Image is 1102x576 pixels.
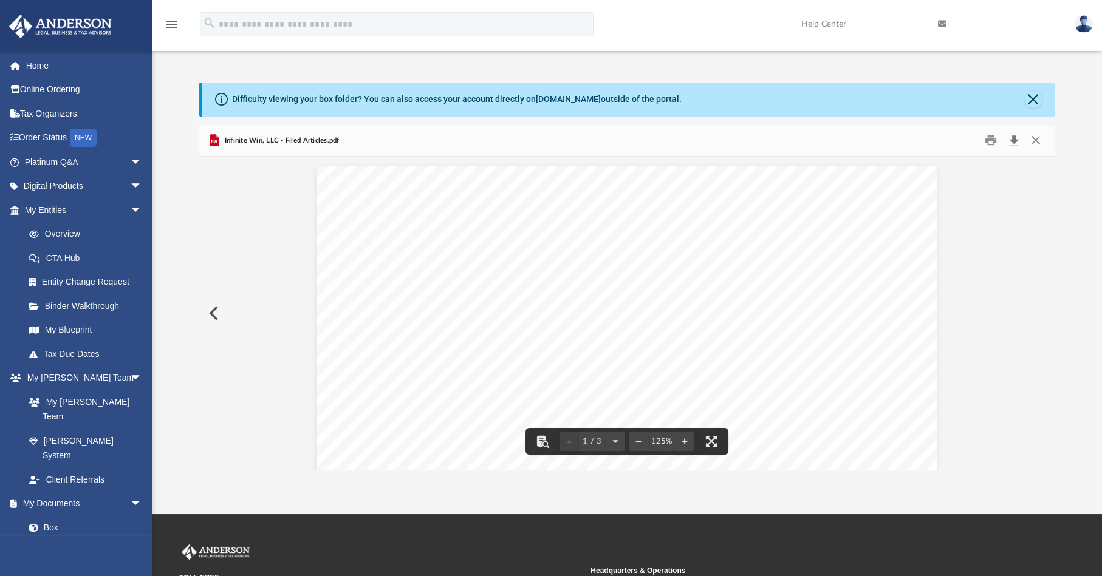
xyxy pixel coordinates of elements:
button: Enter fullscreen [698,428,725,455]
button: Close [1024,131,1046,150]
div: NEW [70,129,97,147]
a: CTA Hub [17,246,160,270]
div: Current zoom level [648,438,675,446]
img: User Pic [1075,15,1093,33]
div: File preview [199,157,1055,470]
div: Preview [199,125,1055,470]
a: Entity Change Request [17,270,160,294]
a: My Documentsarrow_drop_down [9,492,154,516]
span: arrow_drop_down [130,150,154,175]
span: arrow_drop_down [130,492,154,517]
a: My Entitiesarrow_drop_down [9,198,160,222]
button: Download [1003,131,1025,150]
button: Close [1025,91,1042,108]
span: Infinite Win, LLC - Filed Articles.pdf [222,135,339,146]
a: Platinum Q&Aarrow_drop_down [9,150,160,174]
a: My [PERSON_NAME] Team [17,390,148,429]
span: arrow_drop_down [130,366,154,391]
a: Order StatusNEW [9,126,160,151]
a: Client Referrals [17,467,154,492]
img: Anderson Advisors Platinum Portal [5,15,115,38]
span: arrow_drop_down [130,174,154,199]
a: Online Ordering [9,78,160,102]
button: 1 / 3 [579,428,606,455]
a: Tax Organizers [9,101,160,126]
button: Print [979,131,1003,150]
a: Binder Walkthrough [17,294,160,318]
span: arrow_drop_down [130,198,154,223]
i: menu [164,17,179,32]
span: 1 / 3 [579,438,606,446]
a: Box [17,515,148,540]
img: Anderson Advisors Platinum Portal [179,544,252,560]
a: Home [9,53,160,78]
button: Zoom out [629,428,648,455]
button: Previous File [199,296,226,330]
a: Overview [17,222,160,246]
a: [PERSON_NAME] System [17,429,154,467]
i: search [203,16,216,30]
a: Tax Due Dates [17,342,160,366]
a: [DOMAIN_NAME] [536,94,601,104]
small: Headquarters & Operations [590,565,993,576]
div: Difficulty viewing your box folder? You can also access your account directly on outside of the p... [232,93,682,106]
a: My [PERSON_NAME] Teamarrow_drop_down [9,366,154,390]
button: Toggle findbar [529,428,556,455]
a: My Blueprint [17,318,154,342]
button: Next page [606,428,625,455]
a: menu [164,23,179,32]
div: Document Viewer [199,157,1055,470]
button: Zoom in [675,428,694,455]
a: Digital Productsarrow_drop_down [9,174,160,198]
